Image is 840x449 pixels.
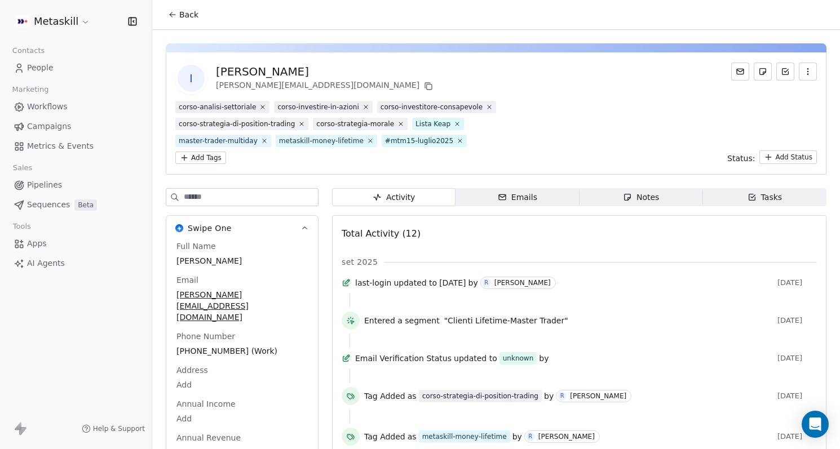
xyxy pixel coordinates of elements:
[8,218,36,235] span: Tools
[342,256,378,268] span: set 2025
[498,192,537,203] div: Emails
[176,379,308,390] span: Add
[34,14,78,29] span: Metaskill
[9,117,143,136] a: Campaigns
[560,392,564,401] div: R
[364,315,440,326] span: Entered a segment
[777,354,817,363] span: [DATE]
[27,238,47,250] span: Apps
[176,345,308,357] span: [PHONE_NUMBER] (Work)
[174,241,218,252] span: Full Name
[7,81,54,98] span: Marketing
[176,255,308,266] span: [PERSON_NAME]
[27,257,65,269] span: AI Agents
[408,390,417,402] span: as
[748,192,782,203] div: Tasks
[494,279,551,287] div: [PERSON_NAME]
[82,424,145,433] a: Help & Support
[27,121,71,132] span: Campaigns
[408,431,417,442] span: as
[27,62,54,74] span: People
[178,65,205,92] span: I
[454,353,497,364] span: updated to
[316,119,394,129] div: corso-strategia-morale
[570,392,626,400] div: [PERSON_NAME]
[9,195,143,214] a: SequencesBeta
[179,9,198,20] span: Back
[9,176,143,194] a: Pipelines
[176,413,308,424] span: Add
[27,199,70,211] span: Sequences
[179,119,295,129] div: corso-strategia-di-position-trading
[174,398,238,410] span: Annual Income
[415,119,450,129] div: Lista Keap
[544,390,554,402] span: by
[14,12,92,31] button: Metaskill
[777,316,817,325] span: [DATE]
[777,392,817,401] span: [DATE]
[355,277,391,288] span: last-login
[279,136,364,146] div: metaskill-money-lifetime
[355,353,452,364] span: Email Verification Status
[364,390,405,402] span: Tag Added
[166,216,318,241] button: Swipe OneSwipe One
[381,102,483,112] div: corso-investitore-consapevole
[176,289,308,323] span: [PERSON_NAME][EMAIL_ADDRESS][DOMAIN_NAME]
[179,136,258,146] div: master-trader-multiday
[216,79,435,93] div: [PERSON_NAME][EMAIL_ADDRESS][DOMAIN_NAME]
[174,364,210,376] span: Address
[394,277,437,288] span: updated to
[503,353,534,364] div: unknown
[9,137,143,155] a: Metrics & Events
[364,431,405,442] span: Tag Added
[27,179,62,191] span: Pipelines
[277,102,359,112] div: corso-investire-in-azioni
[174,432,243,443] span: Annual Revenue
[9,97,143,116] a: Workflows
[777,278,817,287] span: [DATE]
[74,199,97,211] span: Beta
[444,315,568,326] span: "Clienti Lifetime-Master Trader"
[7,42,50,59] span: Contacts
[216,64,435,79] div: [PERSON_NAME]
[188,223,232,234] span: Swipe One
[539,353,549,364] span: by
[174,274,201,286] span: Email
[422,391,538,401] div: corso-strategia-di-position-trading
[93,424,145,433] span: Help & Support
[759,150,817,164] button: Add Status
[512,431,522,442] span: by
[777,432,817,441] span: [DATE]
[623,192,659,203] div: Notes
[9,254,143,273] a: AI Agents
[161,5,205,25] button: Back
[422,432,507,442] div: metaskill-money-lifetime
[484,278,488,287] div: R
[9,234,143,253] a: Apps
[16,15,29,28] img: AVATAR%20METASKILL%20-%20Colori%20Positivo.png
[342,228,421,239] span: Total Activity (12)
[9,59,143,77] a: People
[528,432,532,441] div: R
[179,102,256,112] div: corso-analisi-settoriale
[802,411,829,438] div: Open Intercom Messenger
[175,224,183,232] img: Swipe One
[385,136,453,146] div: #mtm15-luglio2025
[8,159,37,176] span: Sales
[727,153,755,164] span: Status:
[538,433,595,441] div: [PERSON_NAME]
[439,277,466,288] span: [DATE]
[175,152,226,164] button: Add Tags
[174,331,237,342] span: Phone Number
[468,277,478,288] span: by
[27,101,68,113] span: Workflows
[27,140,94,152] span: Metrics & Events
